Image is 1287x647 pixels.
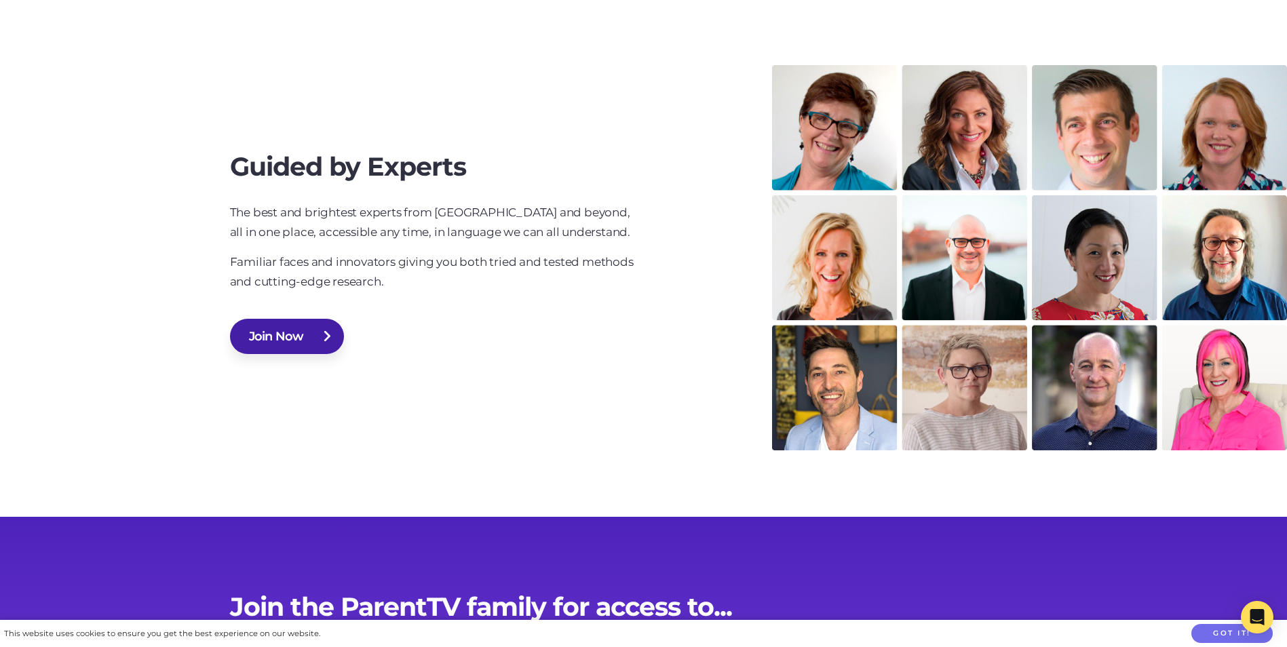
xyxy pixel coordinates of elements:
[230,252,644,292] p: Familiar faces and innovators giving you both tried and tested methods and cutting-edge research.
[230,151,644,182] h2: Guided by Experts
[772,65,1287,450] img: graphic-experts.bf123d8.jpg
[1191,624,1273,644] button: Got it!
[230,591,1058,623] h2: Join the ParentTV family for access to...
[4,627,320,641] div: This website uses cookies to ensure you get the best experience on our website.
[1241,601,1273,633] div: Open Intercom Messenger
[230,319,345,354] a: Join Now
[230,203,644,242] p: The best and brightest experts from [GEOGRAPHIC_DATA] and beyond, all in one place, accessible an...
